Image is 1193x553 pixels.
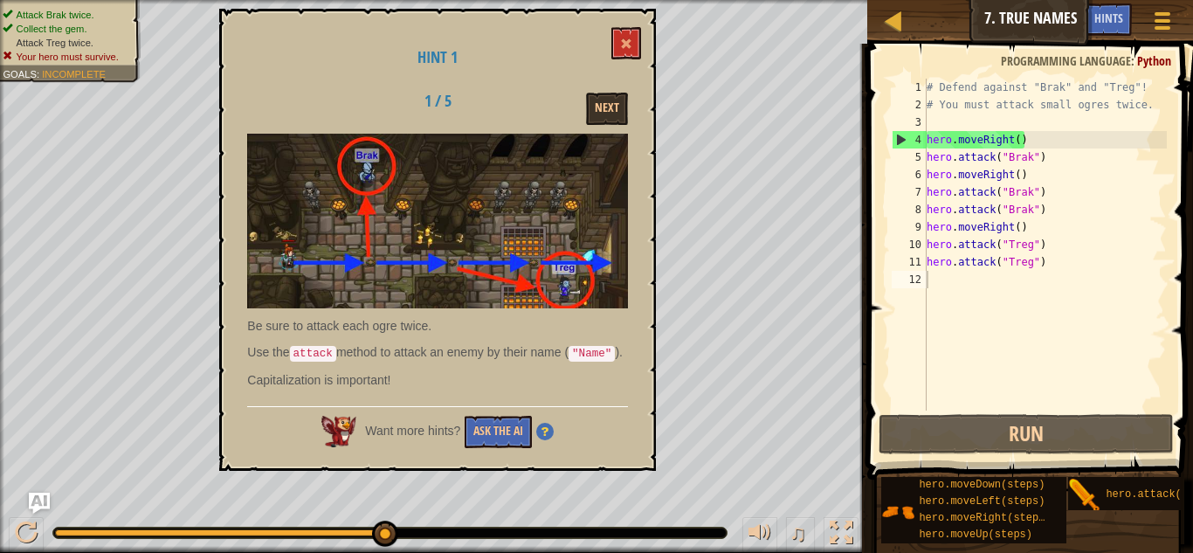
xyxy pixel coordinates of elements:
li: Attack Brak twice. [3,8,130,22]
span: Your hero must survive. [17,51,119,62]
div: 7 [892,183,927,201]
img: portrait.png [1068,479,1101,512]
div: 4 [893,131,927,149]
span: Ask AI [1047,10,1077,26]
div: 5 [892,149,927,166]
div: 2 [892,96,927,114]
span: Hint 1 [417,46,458,68]
span: hero.moveRight(steps) [919,512,1051,524]
div: 11 [892,253,927,271]
p: Be sure to attack each ogre twice. [247,317,628,335]
button: Adjust volume [742,517,777,553]
div: 3 [892,114,927,131]
p: Use the method to attack an enemy by their name ( ). [247,343,628,363]
div: 1 [892,79,927,96]
div: 8 [892,201,927,218]
span: : [1131,52,1137,69]
span: hero.moveLeft(steps) [919,495,1045,508]
div: 10 [892,236,927,253]
span: Incomplete [42,68,106,79]
span: Collect the gem. [17,23,87,34]
span: Hints [1094,10,1123,26]
button: Ask AI [1038,3,1086,36]
span: hero.moveDown(steps) [919,479,1045,491]
span: Programming language [1001,52,1131,69]
div: 9 [892,218,927,236]
button: Ask AI [29,493,50,514]
span: Attack Brak twice. [17,9,94,20]
span: Goals [3,68,37,79]
li: Attack Treg twice. [3,36,130,50]
button: Toggle fullscreen [824,517,859,553]
li: Your hero must survive. [3,50,130,64]
button: Ask the AI [465,416,532,448]
button: Run [879,414,1174,454]
span: : [37,68,42,79]
code: "Name" [569,346,615,362]
p: Capitalization is important! [247,371,628,389]
button: Next [586,93,628,125]
span: Want more hints? [365,424,460,438]
img: Hint [536,423,554,440]
h2: 1 / 5 [383,93,493,110]
button: Ctrl + P: Play [9,517,44,553]
img: True names [247,134,628,308]
div: 12 [892,271,927,288]
div: 6 [892,166,927,183]
span: hero.moveUp(steps) [919,529,1032,541]
span: Python [1137,52,1171,69]
span: ♫ [790,520,807,546]
img: AI [321,416,356,447]
img: portrait.png [881,495,914,529]
li: Collect the gem. [3,22,130,36]
button: ♫ [786,517,816,553]
code: attack [290,346,336,362]
button: Show game menu [1141,3,1184,45]
span: Attack Treg twice. [17,37,93,48]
